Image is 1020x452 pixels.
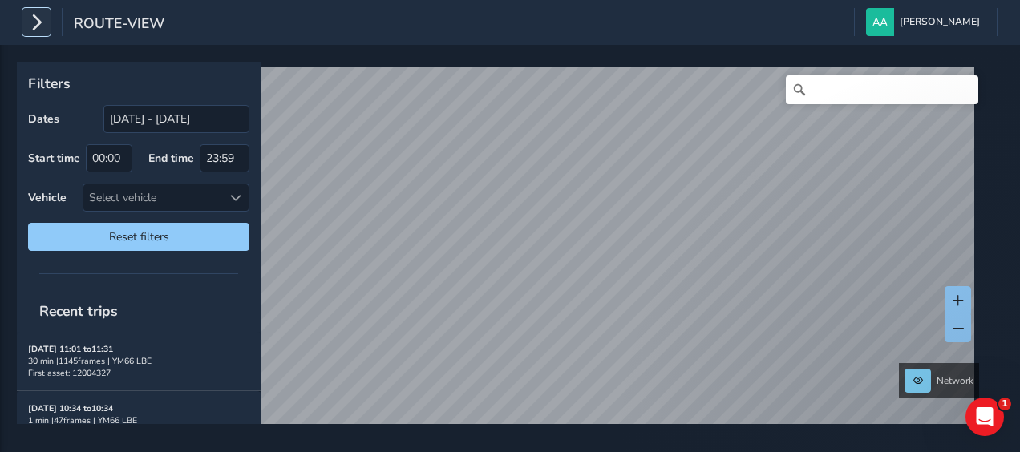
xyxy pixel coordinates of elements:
iframe: Intercom live chat [965,398,1004,436]
input: Search [786,75,978,104]
span: Network [937,374,973,387]
span: Reset filters [40,229,237,244]
canvas: Map [22,67,974,442]
span: Recent trips [28,290,129,332]
div: 1 min | 47 frames | YM66 LBE [28,414,249,426]
label: End time [148,151,194,166]
strong: [DATE] 11:01 to 11:31 [28,343,113,355]
label: Dates [28,111,59,127]
button: Reset filters [28,223,249,251]
button: [PERSON_NAME] [866,8,986,36]
div: Select vehicle [83,184,222,211]
img: diamond-layout [866,8,894,36]
span: route-view [74,14,164,36]
label: Vehicle [28,190,67,205]
span: [PERSON_NAME] [900,8,980,36]
label: Start time [28,151,80,166]
strong: [DATE] 10:34 to 10:34 [28,402,113,414]
div: 30 min | 1145 frames | YM66 LBE [28,355,249,367]
span: First asset: 12004327 [28,367,111,379]
p: Filters [28,73,249,94]
span: 1 [998,398,1011,410]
